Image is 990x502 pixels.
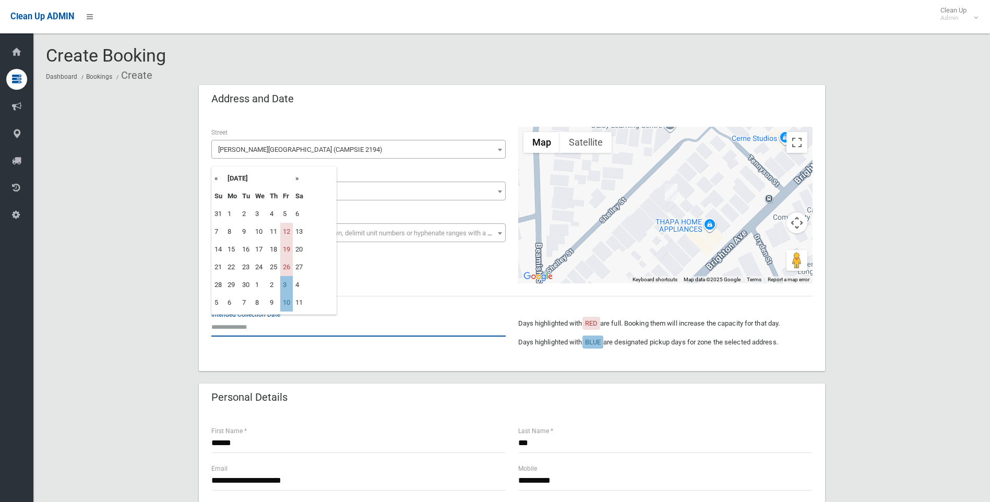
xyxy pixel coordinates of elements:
button: Show street map [523,132,560,153]
span: Clean Up [935,6,977,22]
td: 18 [267,241,280,258]
td: 3 [253,205,267,223]
a: Bookings [86,73,112,80]
td: 1 [225,205,240,223]
td: 5 [280,205,293,223]
span: 36 [211,182,506,200]
button: Show satellite imagery [560,132,612,153]
td: 7 [212,223,225,241]
th: « [212,170,225,187]
th: [DATE] [225,170,293,187]
p: Days highlighted with are designated pickup days for zone the selected address. [518,336,813,349]
th: Th [267,187,280,205]
a: Report a map error [768,277,809,282]
td: 5 [212,294,225,312]
td: 12 [280,223,293,241]
td: 4 [293,276,306,294]
button: Toggle fullscreen view [786,132,807,153]
td: 11 [293,294,306,312]
div: 36 Shelley Street, CAMPSIE NSW 2194 [665,184,677,201]
td: 8 [253,294,267,312]
td: 13 [293,223,306,241]
td: 6 [225,294,240,312]
a: Dashboard [46,73,77,80]
span: Map data ©2025 Google [684,277,741,282]
button: Keyboard shortcuts [633,276,677,283]
span: Select the unit number from the dropdown, delimit unit numbers or hyphenate ranges with a comma [218,229,510,237]
td: 24 [253,258,267,276]
td: 6 [293,205,306,223]
span: 36 [214,184,503,199]
button: Drag Pegman onto the map to open Street View [786,250,807,271]
th: Mo [225,187,240,205]
td: 26 [280,258,293,276]
header: Personal Details [199,387,300,408]
td: 3 [280,276,293,294]
td: 4 [267,205,280,223]
td: 10 [280,294,293,312]
small: Admin [940,14,967,22]
th: » [293,170,306,187]
th: Su [212,187,225,205]
td: 16 [240,241,253,258]
th: We [253,187,267,205]
td: 10 [253,223,267,241]
td: 8 [225,223,240,241]
td: 20 [293,241,306,258]
td: 14 [212,241,225,258]
header: Address and Date [199,89,306,109]
th: Tu [240,187,253,205]
li: Create [114,66,152,85]
a: Terms (opens in new tab) [747,277,761,282]
td: 9 [267,294,280,312]
span: Shelley Street (CAMPSIE 2194) [211,140,506,159]
td: 29 [225,276,240,294]
td: 15 [225,241,240,258]
img: Google [521,270,555,283]
th: Sa [293,187,306,205]
td: 19 [280,241,293,258]
td: 30 [240,276,253,294]
span: Shelley Street (CAMPSIE 2194) [214,142,503,157]
span: BLUE [585,338,601,346]
td: 23 [240,258,253,276]
td: 28 [212,276,225,294]
td: 11 [267,223,280,241]
td: 7 [240,294,253,312]
span: Clean Up ADMIN [10,11,74,21]
button: Map camera controls [786,212,807,233]
span: RED [585,319,598,327]
p: Days highlighted with are full. Booking them will increase the capacity for that day. [518,317,813,330]
td: 27 [293,258,306,276]
td: 2 [267,276,280,294]
td: 2 [240,205,253,223]
a: Open this area in Google Maps (opens a new window) [521,270,555,283]
th: Fr [280,187,293,205]
td: 22 [225,258,240,276]
td: 31 [212,205,225,223]
td: 1 [253,276,267,294]
span: Create Booking [46,45,166,66]
td: 25 [267,258,280,276]
td: 9 [240,223,253,241]
td: 21 [212,258,225,276]
td: 17 [253,241,267,258]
